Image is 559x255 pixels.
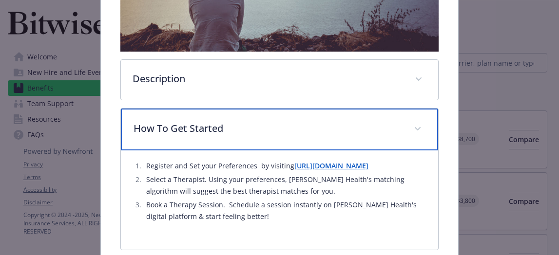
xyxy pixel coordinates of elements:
div: Description [121,60,438,100]
li: Book a Therapy Session. Schedule a session instantly on [PERSON_NAME] Health's digital platform &... [143,199,426,222]
div: How To Get Started [121,109,438,150]
li: Select a Therapist. Using your preferences, [PERSON_NAME] Health's matching algorithm will sugges... [143,174,426,197]
p: How To Get Started [134,121,402,136]
div: How To Get Started [121,150,438,250]
a: [URL][DOMAIN_NAME] [294,161,368,170]
li: Register and Set your Preferences by visiting [143,160,426,172]
p: Description [133,72,403,86]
